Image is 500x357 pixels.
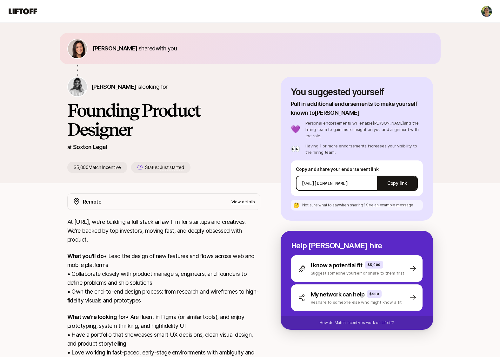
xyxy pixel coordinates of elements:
p: Soxton Legal [73,143,107,152]
p: at [67,143,72,151]
p: My network can help [311,290,365,299]
p: View details [231,198,255,205]
p: Suggest someone yourself or share to them first [311,270,404,276]
p: $5,000 [368,262,381,267]
p: At [URL], we’re building a full stack ai law firm for startups and creatives. We’re backed by top... [67,217,260,244]
img: 71d7b91d_d7cb_43b4_a7ea_a9b2f2cc6e03.jpg [68,39,87,58]
p: You suggested yourself [291,87,423,97]
p: I know a potential fit [311,261,363,270]
p: Copy and share your endorsement link [296,166,418,173]
p: Status: [145,164,184,171]
p: Not sure what to say when sharing ? [302,202,414,208]
p: $5,000 Match Incentive [67,162,127,173]
p: Remote [83,198,102,206]
p: 🤔 [293,203,300,208]
strong: What you'll do [67,253,104,259]
img: Brett Anderson [481,6,492,17]
button: Copy link [377,174,417,192]
img: Logan Brown [68,77,87,96]
p: Having 1 or more endorsements increases your visibility to the hiring team. [305,143,423,155]
p: How do Match Incentives work on Liftoff? [319,320,394,326]
p: [URL][DOMAIN_NAME] [302,180,348,186]
span: See an example message [366,203,413,207]
p: is looking for [91,82,168,91]
h1: Founding Product Designer [67,101,260,139]
span: [PERSON_NAME] [91,83,136,90]
p: • Lead the design of new features and flows across web and mobile platforms • Collaborate closely... [67,252,260,305]
p: Pull in additional endorsements to make yourself known to [PERSON_NAME] [291,100,423,117]
p: Reshare to someone else who might know a fit [311,299,402,305]
p: shared [93,44,180,53]
p: Personal endorsements will enable [PERSON_NAME] and the hiring team to gain more insight on you a... [305,120,423,139]
span: Just started [160,165,184,170]
p: $500 [370,291,379,296]
span: [PERSON_NAME] [93,45,137,52]
p: 💜 [291,126,300,133]
p: Help [PERSON_NAME] hire [291,241,423,250]
span: with you [156,45,177,52]
p: 👀 [291,145,300,153]
strong: What we're looking for [67,314,126,320]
